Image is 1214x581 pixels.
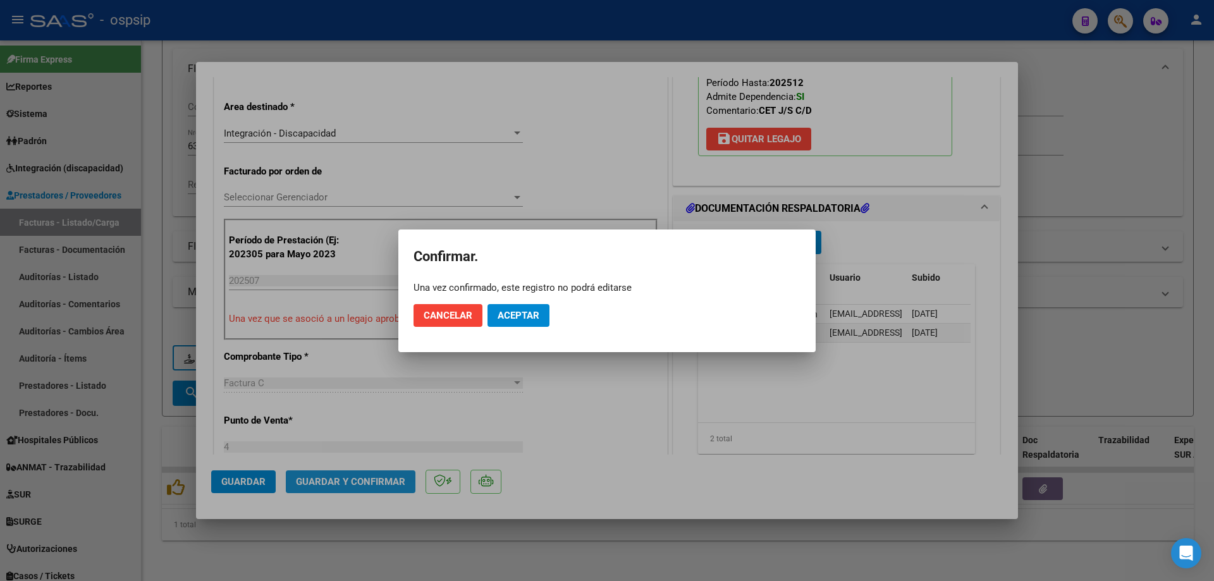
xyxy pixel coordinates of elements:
span: Aceptar [498,310,539,321]
h2: Confirmar. [414,245,800,269]
div: Una vez confirmado, este registro no podrá editarse [414,281,800,294]
span: Cancelar [424,310,472,321]
button: Aceptar [487,304,549,327]
div: Open Intercom Messenger [1171,538,1201,568]
button: Cancelar [414,304,482,327]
